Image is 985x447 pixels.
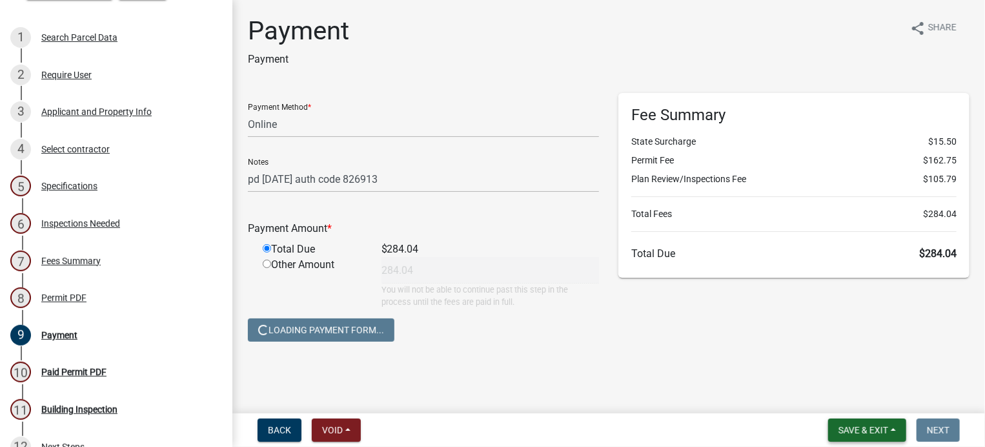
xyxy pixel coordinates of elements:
div: 2 [10,65,31,85]
div: Permit PDF [41,293,86,302]
span: Save & Exit [838,425,888,435]
button: Loading Payment Form... [248,318,394,342]
div: Total Due [253,242,372,257]
span: Next [927,425,949,435]
span: $162.75 [923,154,957,167]
div: 5 [10,176,31,196]
div: Select contractor [41,145,110,154]
div: Other Amount [253,257,372,308]
div: Fees Summary [41,256,101,265]
div: 1 [10,27,31,48]
span: $284.04 [919,247,957,260]
p: Payment [248,52,349,67]
div: 8 [10,287,31,308]
div: 3 [10,101,31,122]
span: Loading Payment Form... [258,325,384,335]
span: Back [268,425,291,435]
h1: Payment [248,16,349,47]
div: Paid Permit PDF [41,368,107,377]
h6: Fee Summary [631,106,957,125]
div: 4 [10,139,31,160]
button: Void [312,419,361,442]
div: 11 [10,399,31,420]
div: Inspections Needed [41,219,120,228]
li: Total Fees [631,207,957,221]
i: share [910,21,926,36]
span: $15.50 [928,135,957,149]
button: shareShare [900,16,967,41]
li: State Surcharge [631,135,957,149]
h6: Total Due [631,247,957,260]
div: Building Inspection [41,405,117,414]
div: Search Parcel Data [41,33,117,42]
span: Void [322,425,343,435]
button: Next [917,419,960,442]
button: Back [258,419,301,442]
div: Payment Amount [238,221,609,236]
span: Share [928,21,957,36]
li: Plan Review/Inspections Fee [631,172,957,186]
button: Save & Exit [828,419,906,442]
div: 7 [10,251,31,271]
div: Applicant and Property Info [41,107,152,116]
span: $284.04 [923,207,957,221]
span: $105.79 [923,172,957,186]
div: 9 [10,325,31,346]
div: Require User [41,70,92,79]
div: 10 [10,362,31,382]
div: Specifications [41,182,97,191]
li: Permit Fee [631,154,957,167]
div: 6 [10,213,31,234]
div: $284.04 [372,242,609,257]
div: Payment [41,331,77,340]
